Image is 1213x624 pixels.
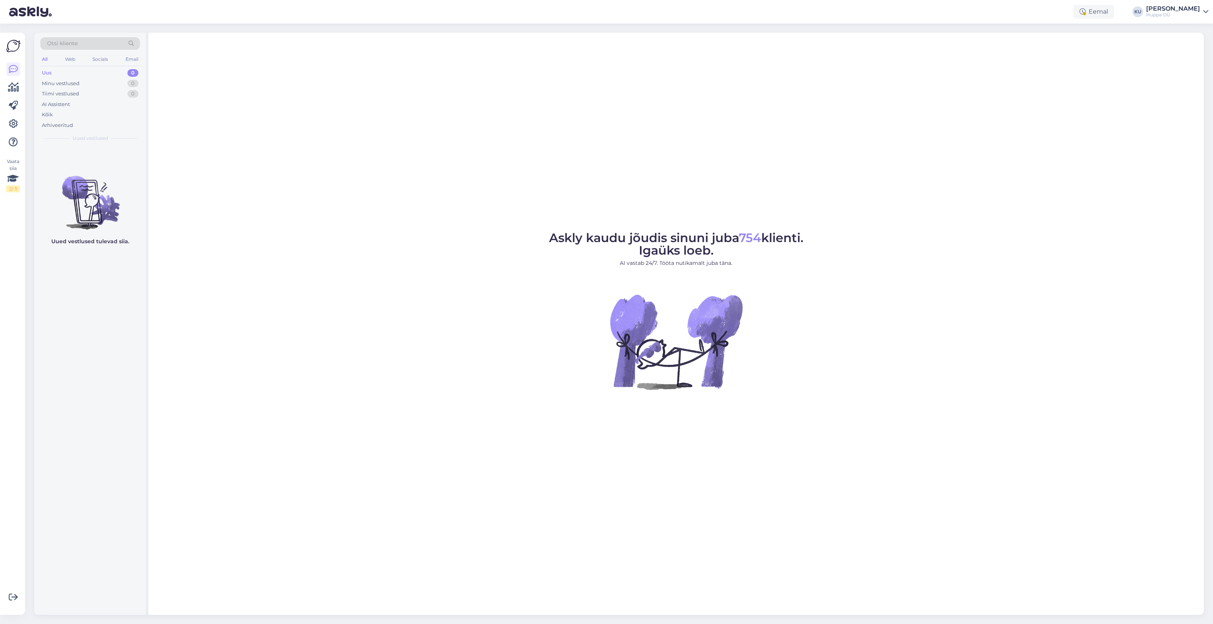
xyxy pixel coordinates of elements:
[549,230,803,258] span: Askly kaudu jõudis sinuni juba klienti. Igaüks loeb.
[1146,6,1200,12] div: [PERSON_NAME]
[42,90,79,98] div: Tiimi vestlused
[73,135,108,142] span: Uued vestlused
[1073,5,1114,19] div: Eemal
[739,230,761,245] span: 754
[549,259,803,267] p: AI vastab 24/7. Tööta nutikamalt juba täna.
[64,54,77,64] div: Web
[42,69,52,77] div: Uus
[124,54,140,64] div: Email
[42,111,53,119] div: Kõik
[6,158,20,192] div: Vaata siia
[608,273,745,410] img: No Chat active
[47,40,78,48] span: Otsi kliente
[1146,6,1208,18] a: [PERSON_NAME]Huppa OÜ
[51,238,129,245] p: Uued vestlused tulevad siia.
[42,80,79,87] div: Minu vestlused
[91,54,110,64] div: Socials
[34,162,146,231] img: No chats
[42,101,70,108] div: AI Assistent
[1146,12,1200,18] div: Huppa OÜ
[127,90,138,98] div: 0
[1132,6,1143,17] div: KU
[6,185,20,192] div: 2 / 3
[6,39,21,53] img: Askly Logo
[127,69,138,77] div: 0
[127,80,138,87] div: 0
[42,122,73,129] div: Arhiveeritud
[40,54,49,64] div: All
